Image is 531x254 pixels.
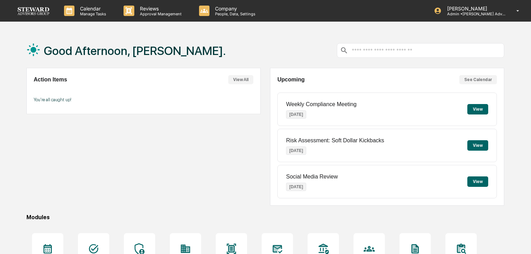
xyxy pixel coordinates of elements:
p: [DATE] [286,110,306,119]
img: logo [17,6,50,16]
p: Risk Assessment: Soft Dollar Kickbacks [286,137,384,144]
p: Weekly Compliance Meeting [286,101,356,108]
p: Calendar [74,6,110,11]
h2: Action Items [34,77,67,83]
p: Manage Tasks [74,11,110,16]
p: You're all caught up! [34,97,253,102]
p: Company [209,6,259,11]
p: [DATE] [286,146,306,155]
p: Reviews [134,6,185,11]
button: View [467,140,488,151]
p: Social Media Review [286,174,338,180]
p: [DATE] [286,183,306,191]
h1: Good Afternoon, [PERSON_NAME]. [44,44,226,58]
button: View [467,104,488,114]
p: Approval Management [134,11,185,16]
p: [PERSON_NAME] [442,6,506,11]
button: View All [228,75,253,84]
p: People, Data, Settings [209,11,259,16]
button: See Calendar [459,75,497,84]
button: View [467,176,488,187]
div: Modules [26,214,504,221]
p: Admin • [PERSON_NAME] Advisors Group [442,11,506,16]
iframe: Open customer support [509,231,528,250]
h2: Upcoming [277,77,304,83]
